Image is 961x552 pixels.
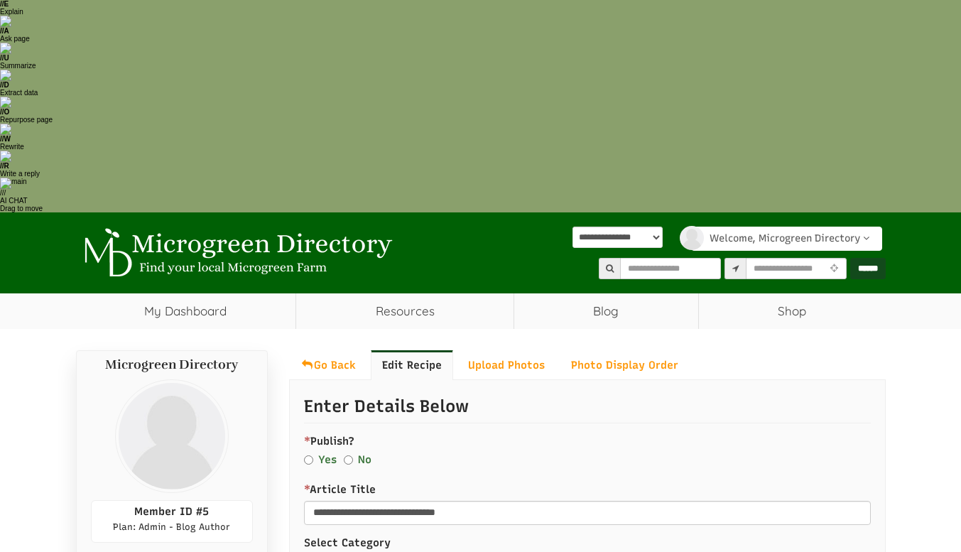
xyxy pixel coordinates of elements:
[304,536,871,551] label: Select Category
[572,227,663,248] select: Language Translate Widget
[371,350,453,380] a: Edit Recipe
[344,455,353,465] input: No
[113,521,230,532] span: Plan: Admin - Blog Author
[699,293,886,329] a: Shop
[76,293,296,329] a: My Dashboard
[358,453,371,467] label: No
[304,482,871,497] label: Article Title
[91,358,253,372] h4: Microgreen Directory
[289,350,367,380] a: Go Back
[115,379,229,493] img: profile profile holder
[680,226,704,250] img: profile profile holder
[457,350,556,380] a: Upload Photos
[304,434,871,449] label: Publish?
[572,227,663,272] div: Powered by
[560,350,690,380] a: Photo Display Order
[296,293,514,329] a: Resources
[514,293,698,329] a: Blog
[134,505,209,518] span: Member ID #5
[304,455,313,465] input: Yes
[76,228,396,278] img: Microgreen Directory
[304,394,871,423] p: Enter Details Below
[318,453,337,467] label: Yes
[691,227,882,251] a: Welcome, Microgreen Directory
[827,264,842,274] i: Use Current Location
